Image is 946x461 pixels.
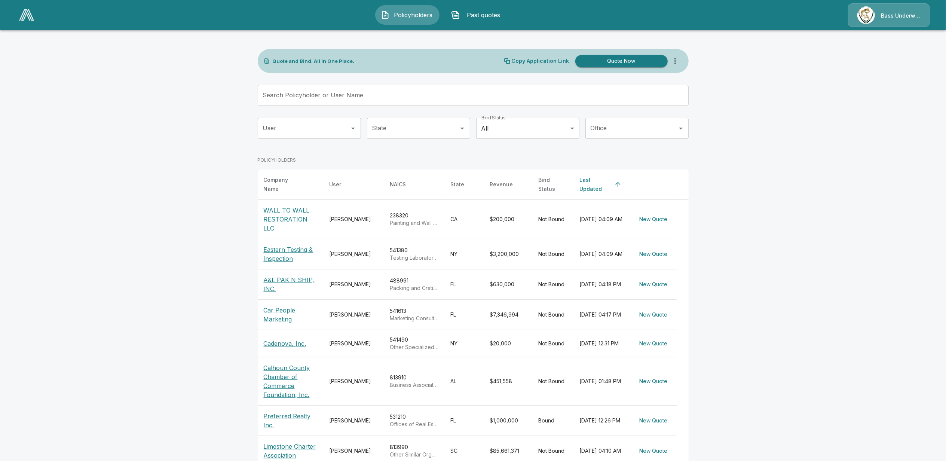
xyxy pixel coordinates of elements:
a: Agency IconBass Underwriters [848,3,930,27]
td: $7,346,994 [484,300,533,330]
td: AL [445,357,484,406]
td: Bound [533,406,574,436]
div: 531210 [390,413,439,428]
p: A&L PAK N SHIP, INC. [264,275,318,293]
div: [PERSON_NAME] [330,378,378,385]
td: $630,000 [484,269,533,300]
span: Policyholders [393,10,434,19]
button: New Quote [637,375,671,388]
div: 541380 [390,247,439,262]
img: Policyholders Icon [381,10,390,19]
p: Other Similar Organizations (except Business, Professional, Labor, and Political Organizations) [390,451,439,458]
td: Not Bound [533,330,574,357]
div: NAICS [390,180,406,189]
div: [PERSON_NAME] [330,417,378,424]
div: All [476,118,579,139]
td: FL [445,269,484,300]
div: 813910 [390,374,439,389]
td: Not Bound [533,300,574,330]
td: CA [445,200,484,239]
td: [DATE] 04:18 PM [574,269,631,300]
p: Offices of Real Estate Agents and Brokers [390,421,439,428]
p: Calhoun County Chamber of Commerce Foundation, Inc. [264,363,318,399]
div: [PERSON_NAME] [330,447,378,455]
p: Testing Laboratories and Services [390,254,439,262]
div: Company Name [264,175,304,193]
a: Quote Now [572,55,668,67]
p: Other Specialized Design Services [390,344,439,351]
p: WALL TO WALL RESTORATION LLC [264,206,318,233]
p: Eastern Testing & Inspection [264,245,318,263]
div: [PERSON_NAME] [330,216,378,223]
button: New Quote [637,414,671,428]
div: [PERSON_NAME] [330,311,378,318]
td: Not Bound [533,239,574,269]
div: [PERSON_NAME] [330,281,378,288]
td: Not Bound [533,200,574,239]
div: 813990 [390,443,439,458]
td: [DATE] 04:09 AM [574,239,631,269]
td: [DATE] 04:17 PM [574,300,631,330]
div: Revenue [490,180,513,189]
img: Agency Icon [857,6,875,24]
td: NY [445,239,484,269]
button: Past quotes IconPast quotes [446,5,510,25]
div: 238320 [390,212,439,227]
td: [DATE] 04:09 AM [574,200,631,239]
p: Quote and Bind. All in One Place. [273,59,355,64]
div: 541490 [390,336,439,351]
td: FL [445,300,484,330]
p: Cadenova, Inc. [264,339,306,348]
button: New Quote [637,213,671,226]
p: POLICYHOLDERS [258,157,296,164]
p: Copy Application Link [512,58,569,64]
button: Policyholders IconPolicyholders [375,5,440,25]
p: Packing and Crating [390,284,439,292]
p: Preferred Realty Inc. [264,412,318,430]
label: Bind Status [481,115,506,121]
button: New Quote [637,337,671,351]
p: Limestone Charter Association [264,442,318,460]
img: Past quotes Icon [451,10,460,19]
td: $1,000,000 [484,406,533,436]
td: $451,558 [484,357,533,406]
button: New Quote [637,444,671,458]
td: $20,000 [484,330,533,357]
td: FL [445,406,484,436]
td: $3,200,000 [484,239,533,269]
button: Quote Now [575,55,668,67]
td: Not Bound [533,357,574,406]
button: New Quote [637,247,671,261]
div: Last Updated [580,175,611,193]
th: Bind Status [533,170,574,200]
td: [DATE] 01:48 PM [574,357,631,406]
p: Painting and Wall Covering Contractors [390,219,439,227]
button: Open [457,123,468,134]
td: [DATE] 12:26 PM [574,406,631,436]
button: more [668,54,683,68]
td: [DATE] 12:31 PM [574,330,631,357]
p: Marketing Consulting Services [390,315,439,322]
div: State [451,180,465,189]
div: [PERSON_NAME] [330,340,378,347]
div: 488991 [390,277,439,292]
div: [PERSON_NAME] [330,250,378,258]
button: New Quote [637,278,671,291]
button: Open [348,123,358,134]
td: $200,000 [484,200,533,239]
p: Car People Marketing [264,306,318,324]
p: Business Associations [390,381,439,389]
button: New Quote [637,308,671,322]
td: NY [445,330,484,357]
p: Bass Underwriters [881,12,921,19]
div: User [330,180,342,189]
img: AA Logo [19,9,34,21]
div: 541613 [390,307,439,322]
span: Past quotes [463,10,504,19]
td: Not Bound [533,269,574,300]
button: Open [676,123,686,134]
